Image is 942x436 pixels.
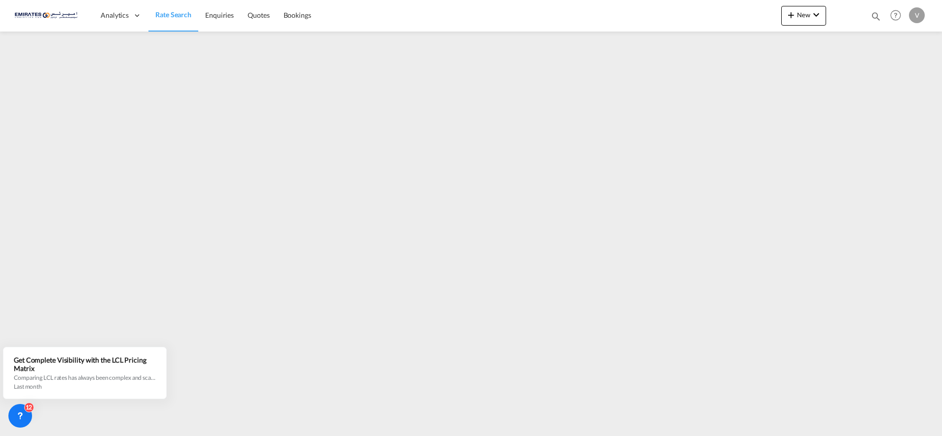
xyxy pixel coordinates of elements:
[781,6,826,26] button: icon-plus 400-fgNewicon-chevron-down
[887,7,909,25] div: Help
[205,11,234,19] span: Enquiries
[785,9,797,21] md-icon: icon-plus 400-fg
[155,10,191,19] span: Rate Search
[909,7,925,23] div: V
[887,7,904,24] span: Help
[870,11,881,26] div: icon-magnify
[785,11,822,19] span: New
[248,11,269,19] span: Quotes
[15,4,81,27] img: c67187802a5a11ec94275b5db69a26e6.png
[870,11,881,22] md-icon: icon-magnify
[101,10,129,20] span: Analytics
[284,11,311,19] span: Bookings
[810,9,822,21] md-icon: icon-chevron-down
